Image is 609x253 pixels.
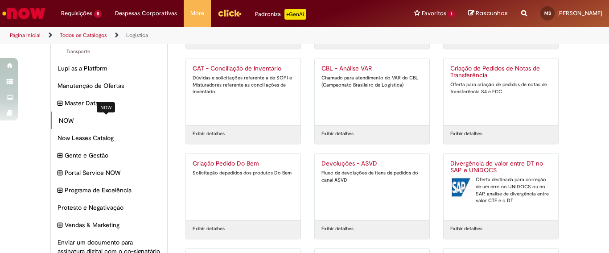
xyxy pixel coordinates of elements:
span: Despesas Corporativas [115,9,177,18]
a: Exibir detalhes [193,225,225,232]
div: Oferta para criação de pedidos de notas de transferência S4 e ECC [450,81,551,95]
span: Requisições [61,9,92,18]
div: expandir categoria Gente e Gestão Gente e Gestão [51,146,167,164]
i: expandir categoria Programa de Excelência [58,186,62,195]
div: expandir categoria Vendas & Marketing Vendas & Marketing [51,216,167,234]
div: Now Leases Catalog [51,129,167,147]
i: expandir categoria Master Data [58,99,62,108]
h2: Criação Pedido Do Bem [193,160,294,167]
i: expandir categoria Gente e Gestão [58,151,62,161]
span: [PERSON_NAME] [557,9,602,17]
span: Master Data [65,99,160,108]
img: click_logo_yellow_360x200.png [218,6,242,20]
span: More [190,9,204,18]
a: Criação de Pedidos de Notas de Transferência Oferta para criação de pedidos de notas de transferê... [444,58,558,125]
p: +GenAi [284,9,306,20]
div: Chamado para atendimento do VAR do CBL (Campeonato Brasileiro de Logística) [321,75,423,88]
h2: Divergência de valor entre DT no SAP e UNIDOCS [450,160,551,174]
a: Logistica [126,32,148,39]
div: Solicitação depedidos dos produtos Do Bem [193,170,294,177]
a: CBL - Análise VAR Chamado para atendimento do VAR do CBL (Campeonato Brasileiro de Logística) [315,58,429,125]
a: Exibir detalhes [450,225,482,232]
ul: Trilhas de página [7,27,399,44]
h2: Criação de Pedidos de Notas de Transferência [450,65,551,79]
div: NOW [51,112,167,129]
span: Gente e Gestão [65,151,160,160]
span: Vendas & Marketing [65,220,160,229]
span: Portal Service NOW [65,168,160,177]
span: 1 [448,10,455,18]
i: expandir categoria Vendas & Marketing [58,220,62,230]
div: Padroniza [255,9,306,20]
div: expandir categoria Master Data Master Data [51,94,167,112]
span: Favoritos [422,9,446,18]
a: Divergência de valor entre DT no SAP e UNIDOCS Divergência de valor entre DT no SAP e UNIDOCS Ofe... [444,153,558,220]
div: Oferta destinada para correção de um erro no UNIDOCS ou no SAP, analise de divergência entre valo... [450,176,551,204]
a: Exibir detalhes [193,130,225,137]
a: Criação Pedido Do Bem Solicitação depedidos dos produtos Do Bem [186,153,300,220]
span: Rascunhos [476,9,508,17]
div: Lupi as a Platform [51,59,167,77]
h2: CAT - Conciliação de Inventário [193,65,294,72]
span: Protesto e Negativação [58,203,160,212]
a: Exibir detalhes [450,130,482,137]
div: Protesto e Negativação [51,199,167,216]
span: NOW [59,116,160,125]
a: Todos os Catálogos [60,32,107,39]
img: Divergência de valor entre DT no SAP e UNIDOCS [450,176,471,199]
a: Exibir detalhes [321,225,354,232]
a: CAT - Conciliação de Inventário Dúvidas e solicitações referente a de SOPI e Misturadores referen... [186,58,300,125]
span: Programa de Excelência [65,186,160,195]
a: Rascunhos [468,9,508,18]
h2: CBL - Análise VAR [321,65,423,72]
a: Devoluções - ASVD Fluxo de devoluções de itens de pedidos do canal ASVD [315,153,429,220]
div: expandir categoria Programa de Excelência Programa de Excelência [51,181,167,199]
div: Manutenção de Ofertas [51,77,167,95]
span: Now Leases Catalog [58,133,160,142]
div: Transporte [51,44,167,60]
h2: Devoluções - ASVD [321,160,423,167]
span: 5 [94,10,102,18]
span: MS [544,10,551,16]
span: Lupi as a Platform [58,64,160,73]
div: expandir categoria Portal Service NOW Portal Service NOW [51,164,167,182]
div: Dúvidas e solicitações referente a de SOPI e Misturadores referente as conciliações de inventário. [193,75,294,95]
span: Manutenção de Ofertas [58,81,160,90]
div: Fluxo de devoluções de itens de pedidos do canal ASVD [321,170,423,183]
img: ServiceNow [1,4,47,22]
a: Exibir detalhes [321,130,354,137]
a: Página inicial [10,32,41,39]
i: expandir categoria Portal Service NOW [58,168,62,178]
span: Transporte [58,48,160,55]
div: NOW [97,102,115,112]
